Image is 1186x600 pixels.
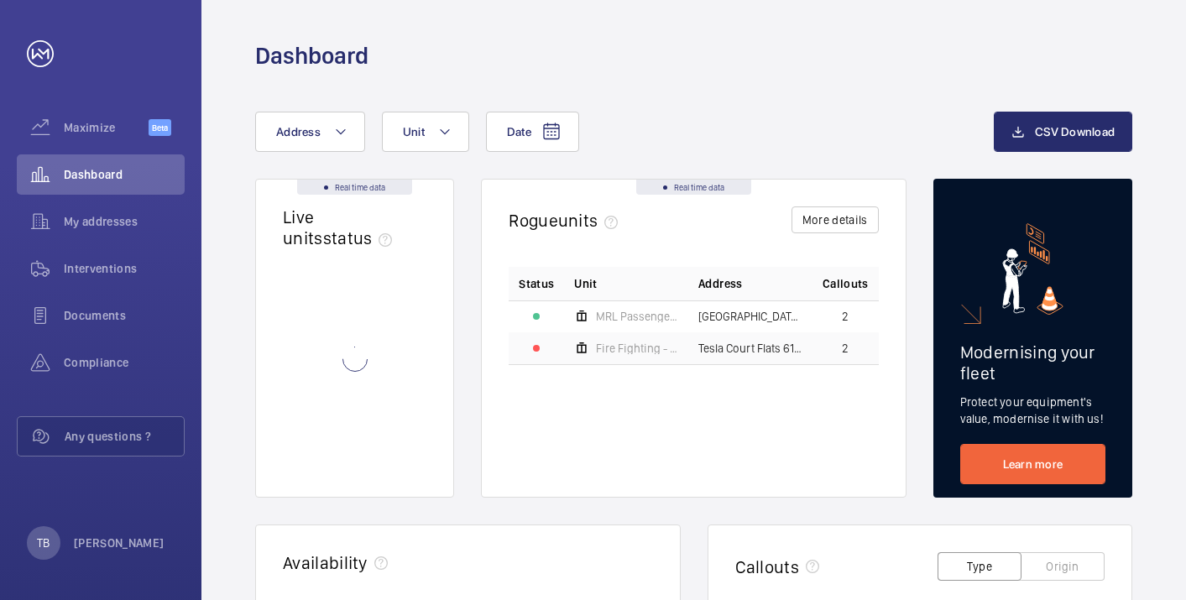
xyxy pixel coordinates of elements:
[558,210,625,231] span: units
[960,342,1105,383] h2: Modernising your fleet
[64,213,185,230] span: My addresses
[276,125,321,138] span: Address
[842,342,849,354] span: 2
[65,428,184,445] span: Any questions ?
[323,227,400,248] span: status
[1021,552,1105,581] button: Origin
[842,310,849,322] span: 2
[37,535,50,551] p: TB
[507,125,531,138] span: Date
[509,210,624,231] h2: Rogue
[698,310,802,322] span: [GEOGRAPHIC_DATA] - [GEOGRAPHIC_DATA]
[938,552,1021,581] button: Type
[994,112,1132,152] button: CSV Download
[64,307,185,324] span: Documents
[64,354,185,371] span: Compliance
[698,275,742,292] span: Address
[735,556,800,577] h2: Callouts
[255,112,365,152] button: Address
[64,119,149,136] span: Maximize
[486,112,579,152] button: Date
[149,119,171,136] span: Beta
[519,275,554,292] p: Status
[74,535,165,551] p: [PERSON_NAME]
[823,275,869,292] span: Callouts
[960,394,1105,427] p: Protect your equipment's value, modernise it with us!
[382,112,469,152] button: Unit
[255,40,368,71] h1: Dashboard
[1035,125,1115,138] span: CSV Download
[1002,223,1063,315] img: marketing-card.svg
[283,552,368,573] h2: Availability
[596,342,678,354] span: Fire Fighting - Tesla 61-84 schn euro
[960,444,1105,484] a: Learn more
[297,180,412,195] div: Real time data
[64,260,185,277] span: Interventions
[403,125,425,138] span: Unit
[792,206,879,233] button: More details
[64,166,185,183] span: Dashboard
[698,342,802,354] span: Tesla Court Flats 61-84 - High Risk Building - Tesla Court Flats 61-84
[636,180,751,195] div: Real time data
[596,310,678,322] span: MRL Passenger Lift
[283,206,399,248] h2: Live units
[574,275,597,292] span: Unit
